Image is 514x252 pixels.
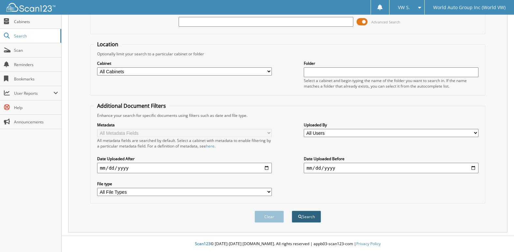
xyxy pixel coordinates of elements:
[97,61,272,66] label: Cabinet
[94,113,481,118] div: Enhance your search for specific documents using filters such as date and file type.
[94,102,169,109] legend: Additional Document Filters
[97,138,272,149] div: All metadata fields are searched by default. Select a cabinet with metadata to enable filtering b...
[14,48,58,53] span: Scan
[94,41,122,48] legend: Location
[14,33,57,39] span: Search
[304,163,478,173] input: end
[62,236,514,252] div: © [DATE]-[DATE] [DOMAIN_NAME]. All rights reserved | appb03-scan123-com |
[14,62,58,67] span: Reminders
[255,211,284,223] button: Clear
[97,181,272,187] label: File type
[292,211,321,223] button: Search
[304,78,478,89] div: Select a cabinet and begin typing the name of the folder you want to search in. If the name match...
[94,51,481,57] div: Optionally limit your search to a particular cabinet or folder
[14,19,58,24] span: Cabinets
[14,76,58,82] span: Bookmarks
[371,20,400,24] span: Advanced Search
[304,156,478,161] label: Date Uploaded Before
[206,143,214,149] a: here
[97,156,272,161] label: Date Uploaded After
[14,91,53,96] span: User Reports
[398,6,410,9] span: VW S.
[7,3,55,12] img: scan123-logo-white.svg
[304,122,478,128] label: Uploaded By
[433,6,506,9] span: World Auto Group Inc (World VW)
[14,119,58,125] span: Announcements
[14,105,58,110] span: Help
[304,61,478,66] label: Folder
[97,163,272,173] input: start
[195,241,211,246] span: Scan123
[97,122,272,128] label: Metadata
[356,241,381,246] a: Privacy Policy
